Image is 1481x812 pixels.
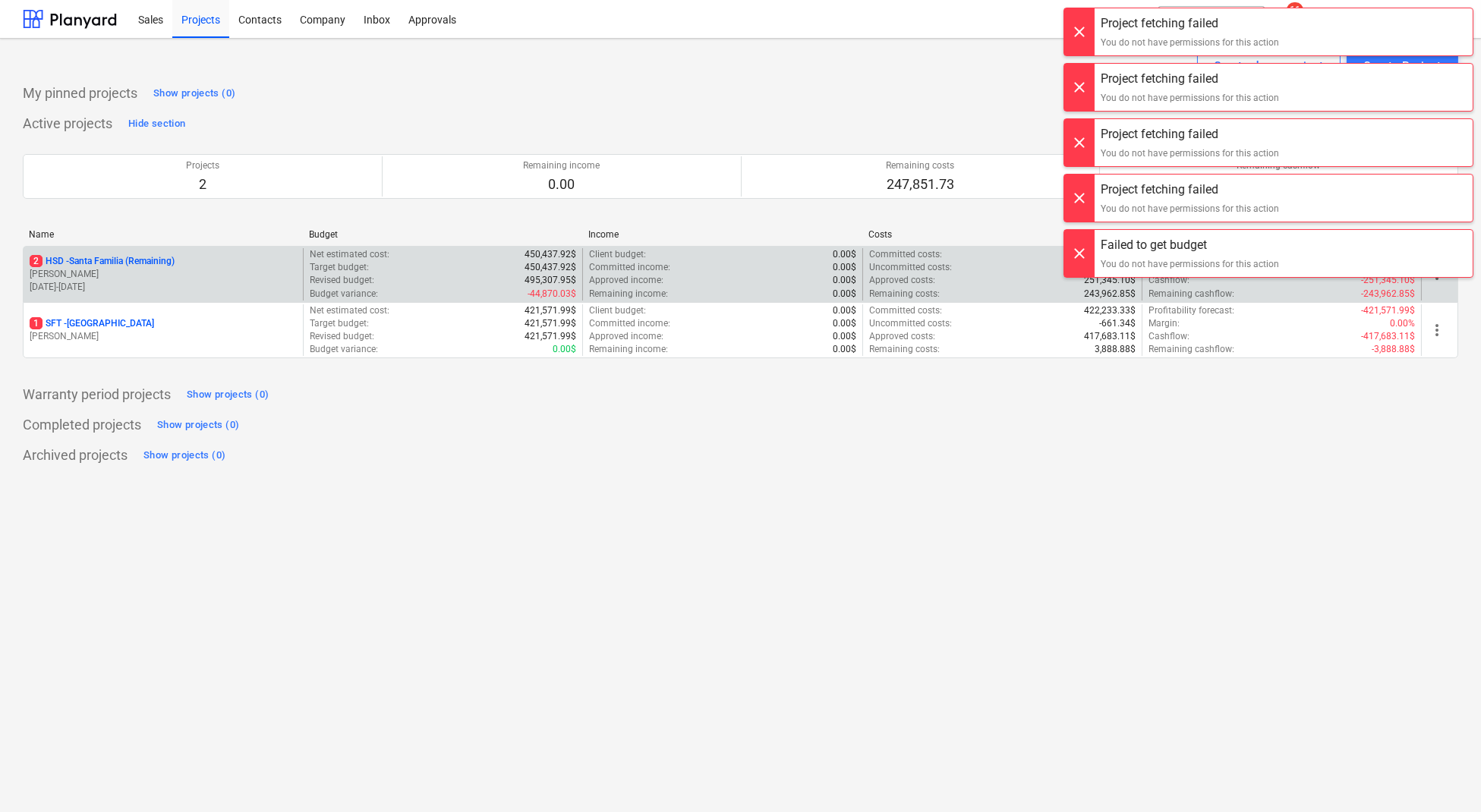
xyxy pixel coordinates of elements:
p: Client budget : [589,304,646,317]
p: 450,437.92$ [525,261,576,274]
p: 495,307.95$ [525,274,576,287]
p: -251,345.10$ [1361,274,1415,287]
p: Revised budget : [310,274,374,287]
div: Budget [309,229,577,240]
p: -421,571.99$ [1361,304,1415,317]
p: Committed income : [589,261,670,274]
button: Show projects (0) [140,443,229,467]
div: Costs [868,229,1136,240]
p: Cashflow : [1149,330,1190,343]
div: 2HSD -Santa Familia (Remaining)[PERSON_NAME][DATE]-[DATE] [30,255,297,294]
div: Name [29,229,297,240]
div: Widget de chat [1405,739,1481,812]
button: Show projects (0) [183,382,273,407]
p: -3,888.88$ [1372,343,1415,356]
div: You do not have permissions for this action [1101,257,1279,271]
p: 0.00$ [833,248,856,261]
p: 0.00$ [833,317,856,330]
div: Show projects (0) [153,85,235,102]
p: 421,571.99$ [525,330,576,343]
p: Budget variance : [310,343,378,356]
p: Profitability forecast : [1149,304,1234,317]
p: Net estimated cost : [310,248,389,261]
p: Remaining income : [589,288,668,301]
p: Remaining cashflow : [1149,288,1234,301]
p: 0.00$ [553,343,576,356]
p: Remaining income : [589,343,668,356]
div: Project fetching failed [1101,181,1279,199]
button: Show projects (0) [153,413,243,437]
p: Approved income : [589,274,663,287]
p: 243,962.85$ [1084,288,1136,301]
p: Remaining income [523,159,600,172]
button: Hide section [124,112,189,136]
p: Remaining costs : [869,288,940,301]
p: 421,571.99$ [525,317,576,330]
p: Warranty period projects [23,386,171,404]
p: -417,683.11$ [1361,330,1415,343]
p: Completed projects [23,416,141,434]
p: 421,571.99$ [525,304,576,317]
p: Client budget : [589,248,646,261]
p: 251,345.10$ [1084,274,1136,287]
button: Show projects (0) [150,81,239,105]
p: Committed income : [589,317,670,330]
p: [PERSON_NAME] [30,268,297,281]
div: Failed to get budget [1101,236,1279,254]
p: -44,870.03$ [528,288,576,301]
span: 1 [30,317,43,329]
p: Committed costs : [869,304,942,317]
p: Budget variance : [310,288,378,301]
p: Remaining costs [886,159,954,172]
p: Target budget : [310,261,369,274]
p: Margin : [1149,317,1180,330]
p: 0.00% [1390,317,1415,330]
p: Remaining cashflow : [1149,343,1234,356]
p: 0.00$ [833,274,856,287]
p: Uncommitted costs : [869,317,952,330]
p: 0.00$ [833,288,856,301]
p: 450,437.92$ [525,248,576,261]
p: 3,888.88$ [1095,343,1136,356]
p: 0.00 [523,175,600,194]
p: 0.00$ [833,343,856,356]
iframe: Chat Widget [1405,739,1481,812]
p: My pinned projects [23,84,137,102]
div: You do not have permissions for this action [1101,202,1279,216]
div: Income [588,229,856,240]
div: You do not have permissions for this action [1101,146,1279,160]
p: 2 [186,175,219,194]
p: 0.00$ [833,330,856,343]
div: Hide section [128,115,185,133]
div: Show projects (0) [157,417,239,434]
div: Show projects (0) [187,386,269,404]
p: [DATE] - [DATE] [30,281,297,294]
p: 422,233.33$ [1084,304,1136,317]
p: Approved costs : [869,330,935,343]
p: -661.34$ [1099,317,1136,330]
p: Remaining costs : [869,343,940,356]
p: Approved costs : [869,274,935,287]
p: Projects [186,159,219,172]
p: 0.00$ [833,261,856,274]
div: You do not have permissions for this action [1101,36,1279,49]
p: SFT - [GEOGRAPHIC_DATA] [30,317,154,330]
p: Net estimated cost : [310,304,389,317]
p: Revised budget : [310,330,374,343]
div: Show projects (0) [143,447,225,464]
span: 2 [30,255,43,267]
p: -243,962.85$ [1361,288,1415,301]
p: Target budget : [310,317,369,330]
p: 0.00$ [833,304,856,317]
p: Committed costs : [869,248,942,261]
p: Approved income : [589,330,663,343]
div: Project fetching failed [1101,125,1279,143]
div: Project fetching failed [1101,14,1279,33]
p: Cashflow : [1149,274,1190,287]
p: Active projects [23,115,112,133]
p: [PERSON_NAME] [30,330,297,343]
div: You do not have permissions for this action [1101,91,1279,105]
p: HSD - Santa Familia (Remaining) [30,255,175,268]
p: Uncommitted costs : [869,261,952,274]
span: more_vert [1428,321,1446,339]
